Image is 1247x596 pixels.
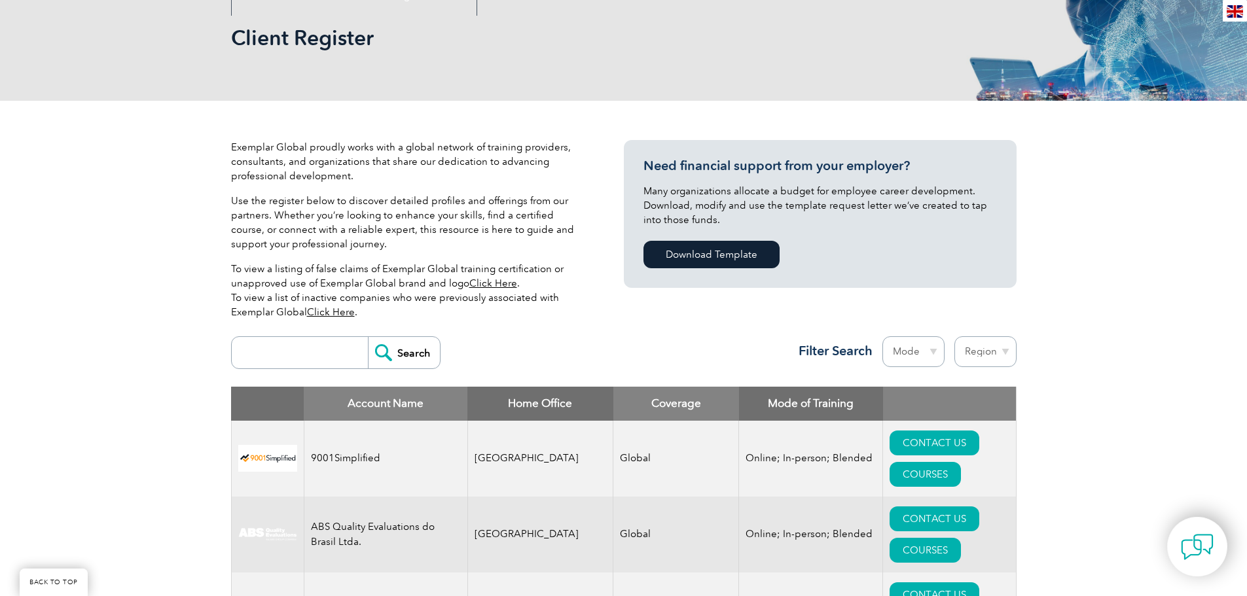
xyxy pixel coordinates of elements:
th: : activate to sort column ascending [883,387,1016,421]
h2: Client Register [231,27,781,48]
a: CONTACT US [890,430,979,455]
p: To view a listing of false claims of Exemplar Global training certification or unapproved use of ... [231,262,585,319]
td: Online; In-person; Blended [739,497,883,572]
p: Use the register below to discover detailed profiles and offerings from our partners. Whether you... [231,194,585,251]
h3: Filter Search [791,343,873,359]
td: Global [613,497,739,572]
td: Online; In-person; Blended [739,421,883,497]
td: Global [613,421,739,497]
th: Mode of Training: activate to sort column ascending [739,387,883,421]
img: en [1227,5,1243,18]
a: CONTACT US [890,506,979,531]
input: Search [368,337,440,368]
p: Exemplar Global proudly works with a global network of training providers, consultants, and organ... [231,140,585,183]
th: Coverage: activate to sort column ascending [613,387,739,421]
a: Click Here [307,306,355,318]
img: contact-chat.png [1181,531,1214,563]
h3: Need financial support from your employer? [643,158,997,174]
th: Home Office: activate to sort column ascending [467,387,613,421]
p: Many organizations allocate a budget for employee career development. Download, modify and use th... [643,184,997,227]
td: 9001Simplified [304,421,467,497]
td: ABS Quality Evaluations do Brasil Ltda. [304,497,467,572]
img: 37c9c059-616f-eb11-a812-002248153038-logo.png [238,445,297,472]
td: [GEOGRAPHIC_DATA] [467,497,613,572]
a: BACK TO TOP [20,569,88,596]
th: Account Name: activate to sort column descending [304,387,467,421]
a: COURSES [890,538,961,563]
a: Download Template [643,241,780,268]
a: COURSES [890,462,961,487]
td: [GEOGRAPHIC_DATA] [467,421,613,497]
img: c92924ac-d9bc-ea11-a814-000d3a79823d-logo.jpg [238,527,297,542]
a: Click Here [469,277,517,289]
